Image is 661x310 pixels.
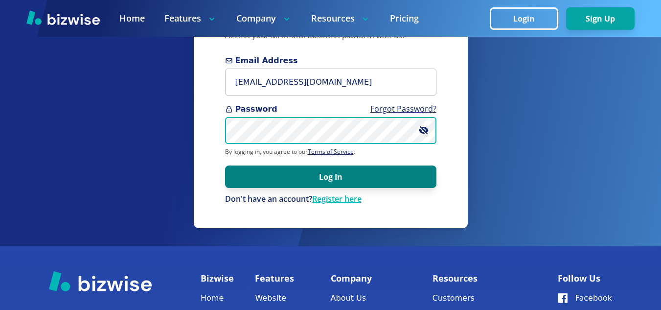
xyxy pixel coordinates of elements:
p: Company [331,271,411,286]
button: Login [490,7,558,30]
p: Features [255,271,309,286]
a: Pricing [390,12,419,24]
a: Terms of Service [308,147,354,156]
p: Features [164,12,217,24]
img: Facebook Icon [558,293,568,303]
input: you@example.com [225,69,436,95]
a: Sign Up [566,14,635,24]
p: Bizwise [201,271,234,286]
p: Don't have an account? [225,194,436,205]
div: Don't have an account?Register here [225,194,436,205]
span: Password [225,103,436,115]
a: About Us [331,291,411,305]
a: Customers [433,291,537,305]
a: Home [119,12,145,24]
a: Forgot Password? [370,103,436,114]
p: Resources [311,12,370,24]
button: Sign Up [566,7,635,30]
p: Follow Us [558,271,612,286]
span: Email Address [225,55,436,67]
a: Register here [312,193,362,204]
a: Home [201,291,234,305]
a: Website [255,291,309,305]
p: By logging in, you agree to our . [225,148,436,156]
p: Company [236,12,292,24]
a: Facebook [558,291,612,305]
button: Log In [225,166,436,188]
a: Login [490,14,566,24]
img: Bizwise Logo [49,271,152,291]
p: Resources [433,271,537,286]
img: Bizwise Logo [26,10,100,25]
